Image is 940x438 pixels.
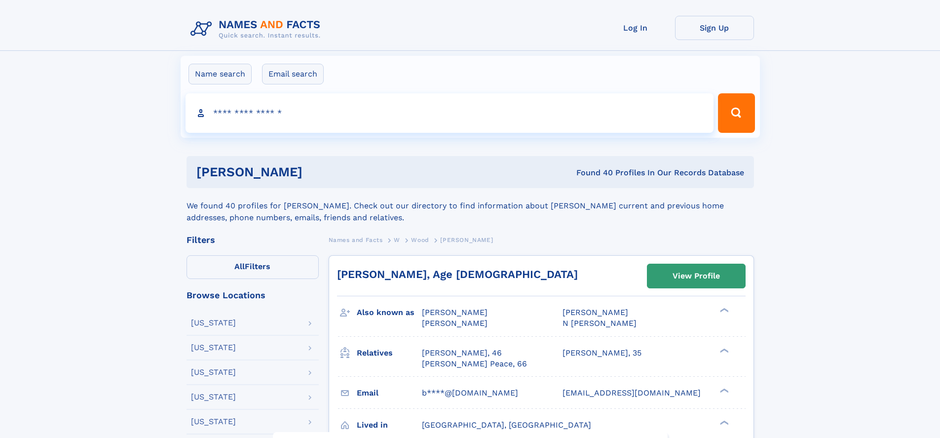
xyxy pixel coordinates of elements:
div: ❯ [717,347,729,354]
span: [GEOGRAPHIC_DATA], [GEOGRAPHIC_DATA] [422,420,591,430]
a: Names and Facts [329,234,383,246]
div: We found 40 profiles for [PERSON_NAME]. Check out our directory to find information about [PERSON... [187,188,754,224]
a: W [394,234,400,246]
div: Browse Locations [187,291,319,300]
div: [US_STATE] [191,368,236,376]
a: [PERSON_NAME] Peace, 66 [422,358,527,369]
span: All [234,262,245,271]
input: search input [186,93,714,133]
span: N [PERSON_NAME] [563,319,637,328]
a: [PERSON_NAME], 35 [563,348,641,358]
h3: Also known as [357,304,422,321]
a: Sign Up [675,16,754,40]
div: [US_STATE] [191,319,236,327]
span: [PERSON_NAME] [440,237,493,243]
a: [PERSON_NAME], 46 [422,348,502,358]
div: [US_STATE] [191,418,236,426]
a: View Profile [647,264,745,288]
div: View Profile [673,265,720,287]
label: Email search [262,64,324,84]
div: [US_STATE] [191,393,236,401]
a: Wood [411,234,429,246]
h3: Relatives [357,345,422,361]
div: ❯ [717,307,729,314]
h3: Email [357,385,422,401]
span: W [394,237,400,243]
span: [EMAIL_ADDRESS][DOMAIN_NAME] [563,388,701,398]
div: ❯ [717,419,729,426]
span: [PERSON_NAME] [422,308,488,317]
div: ❯ [717,387,729,394]
div: [US_STATE] [191,344,236,352]
label: Name search [188,64,252,84]
img: Logo Names and Facts [187,16,329,42]
h3: Lived in [357,417,422,434]
button: Search Button [718,93,754,133]
a: Log In [596,16,675,40]
div: Found 40 Profiles In Our Records Database [439,167,744,178]
a: [PERSON_NAME], Age [DEMOGRAPHIC_DATA] [337,268,578,280]
span: [PERSON_NAME] [422,319,488,328]
span: Wood [411,237,429,243]
label: Filters [187,255,319,279]
span: [PERSON_NAME] [563,308,628,317]
div: Filters [187,236,319,244]
h1: [PERSON_NAME] [196,166,440,178]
